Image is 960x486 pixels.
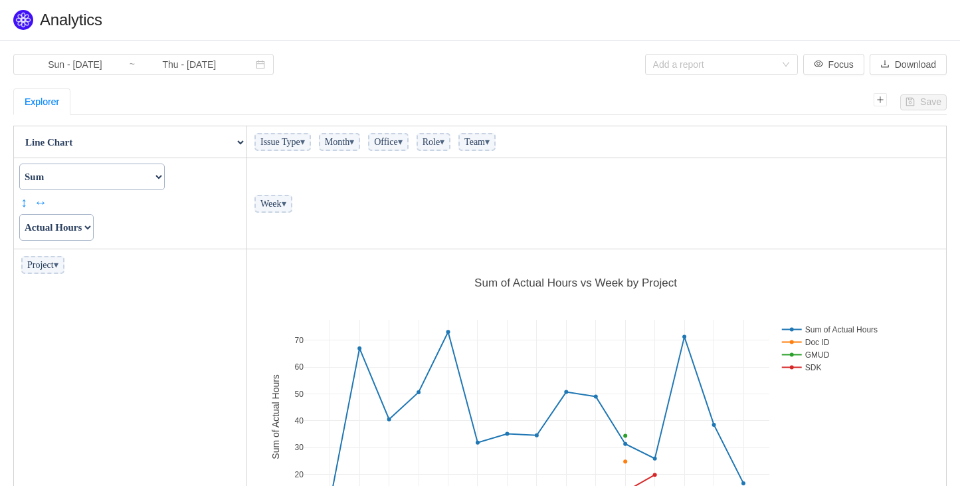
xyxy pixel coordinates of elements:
[21,57,129,72] input: Start date
[300,137,305,147] span: ▾
[40,11,102,29] span: Analytics
[870,54,947,75] button: icon: downloadDownload
[256,60,265,69] i: icon: calendar
[349,137,354,147] span: ▾
[900,94,947,110] button: icon: saveSave
[21,256,64,274] span: Project
[653,58,775,71] div: Add a report
[254,195,292,213] span: Week
[485,137,490,147] span: ▾
[25,89,59,114] div: Explorer
[368,133,409,151] span: Office
[782,61,790,70] i: icon: down
[254,133,311,151] span: Issue Type
[319,133,360,151] span: Month
[440,137,444,147] span: ▾
[458,133,496,151] span: Team
[398,137,403,147] span: ▾
[136,57,243,72] input: End date
[874,93,887,106] i: icon: plus
[282,199,286,209] span: ▾
[21,192,31,212] a: ↕
[13,10,33,30] img: Quantify
[417,133,450,151] span: Role
[803,54,864,75] button: icon: eyeFocus
[54,260,58,270] span: ▾
[34,192,44,212] a: ↔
